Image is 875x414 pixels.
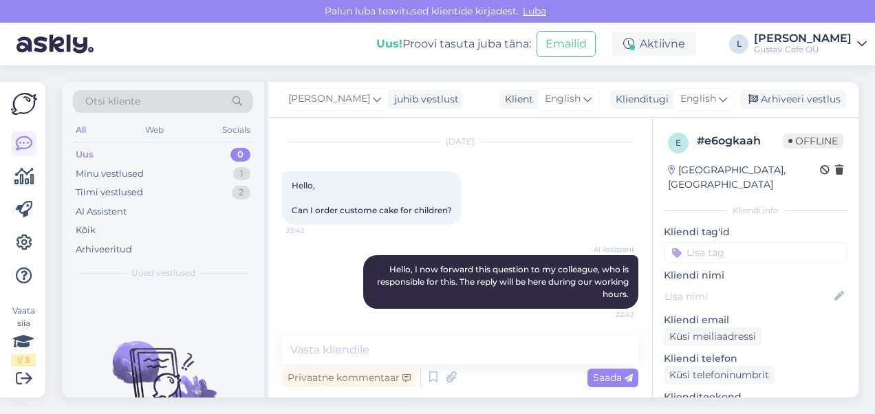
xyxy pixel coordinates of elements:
div: L [729,34,748,54]
div: 1 / 3 [11,354,36,367]
div: AI Assistent [76,205,127,219]
p: Kliendi tag'id [664,225,847,239]
div: All [73,121,89,139]
input: Lisa tag [664,242,847,263]
div: Minu vestlused [76,167,144,181]
div: Kliendi info [664,204,847,217]
span: Saada [593,371,633,384]
p: Kliendi nimi [664,268,847,283]
p: Klienditeekond [664,390,847,404]
div: [PERSON_NAME] [754,33,852,44]
input: Lisa nimi [665,289,832,304]
div: Vaata siia [11,305,36,367]
p: Kliendi telefon [664,351,847,366]
p: Kliendi email [664,313,847,327]
div: Klient [499,92,533,107]
div: 0 [230,148,250,162]
a: [PERSON_NAME]Gustav Cafe OÜ [754,33,867,55]
div: [DATE] [282,135,638,148]
div: [GEOGRAPHIC_DATA], [GEOGRAPHIC_DATA] [668,163,820,192]
span: Otsi kliente [85,94,140,109]
div: 2 [232,186,250,199]
span: Offline [783,133,843,149]
div: Web [142,121,166,139]
span: English [680,91,716,107]
span: 22:42 [583,309,634,320]
div: Uus [76,148,94,162]
span: Luba [519,5,550,17]
span: 22:42 [286,226,338,236]
span: e [676,138,681,148]
div: Arhiveeri vestlus [740,90,846,109]
div: Gustav Cafe OÜ [754,44,852,55]
span: Uued vestlused [131,267,195,279]
div: juhib vestlust [389,92,459,107]
div: Arhiveeritud [76,243,132,257]
button: Emailid [537,31,596,57]
div: Proovi tasuta juba täna: [376,36,531,52]
div: Küsi meiliaadressi [664,327,761,346]
img: Askly Logo [11,93,37,115]
b: Uus! [376,37,402,50]
div: Socials [219,121,253,139]
div: Privaatne kommentaar [282,369,416,387]
div: 1 [233,167,250,181]
div: Tiimi vestlused [76,186,143,199]
div: # e6ogkaah [697,133,783,149]
span: [PERSON_NAME] [288,91,370,107]
div: Küsi telefoninumbrit [664,366,775,384]
span: Hello, I now forward this question to my colleague, who is responsible for this. The reply will b... [377,264,631,299]
div: Klienditugi [610,92,669,107]
span: AI Assistent [583,244,634,254]
div: Kõik [76,224,96,237]
span: English [545,91,581,107]
div: Aktiivne [612,32,696,56]
span: Hello, Can I order custome cake for children? [292,180,452,215]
